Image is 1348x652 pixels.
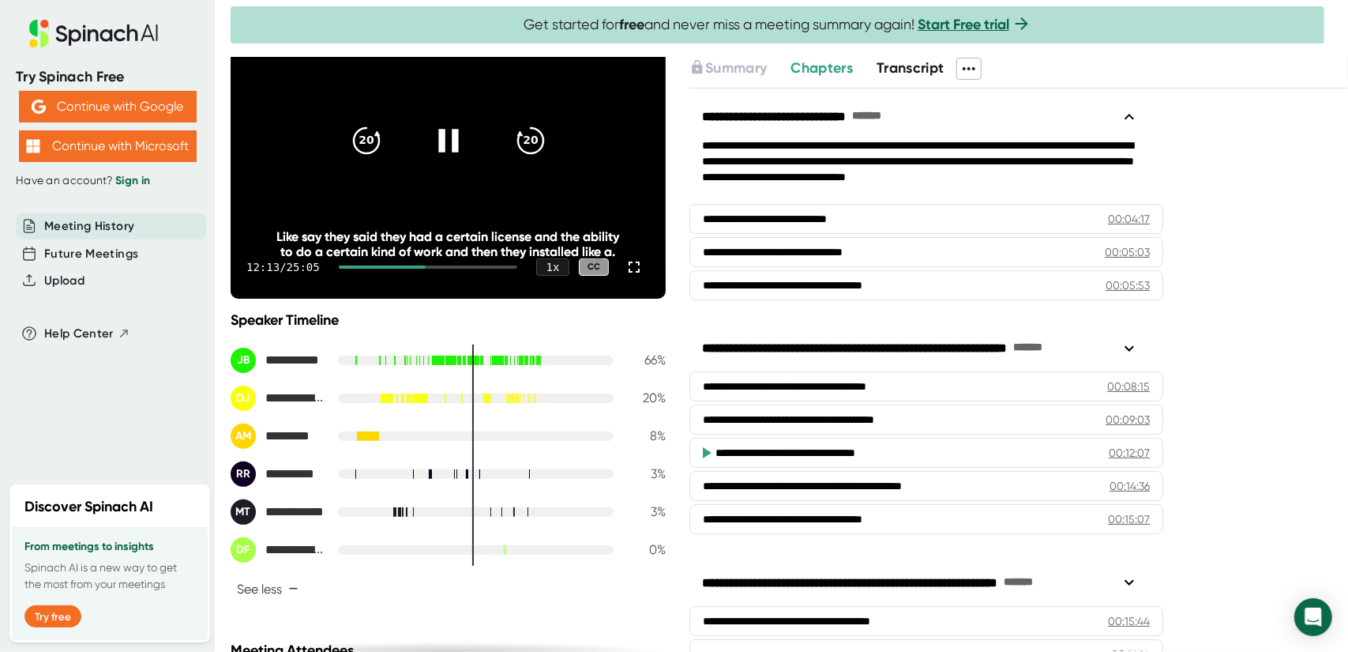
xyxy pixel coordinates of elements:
[689,58,767,79] button: Summary
[524,16,1031,34] span: Get started for and never miss a meeting summary again!
[1108,511,1150,527] div: 00:15:07
[44,245,138,263] button: Future Meetings
[626,352,666,367] div: 66 %
[1106,277,1150,293] div: 00:05:53
[19,130,197,162] button: Continue with Microsoft
[231,311,666,329] div: Speaker Timeline
[626,466,666,481] div: 3 %
[877,58,944,79] button: Transcript
[288,582,299,595] span: −
[689,58,790,80] div: Upgrade to access
[705,59,767,77] span: Summary
[1107,379,1150,394] div: 00:08:15
[231,386,325,411] div: Deanna Johnston
[579,258,609,277] div: CC
[1108,613,1150,629] div: 00:15:44
[246,261,320,273] div: 12:13 / 25:05
[274,229,622,259] div: Like say they said they had a certain license and the ability to do a certain kind of work and th...
[231,348,256,373] div: JB
[231,575,305,603] button: See less−
[1109,445,1150,461] div: 00:12:07
[44,325,114,343] span: Help Center
[626,390,666,405] div: 20 %
[626,542,666,557] div: 0 %
[1110,478,1150,494] div: 00:14:36
[231,424,256,449] div: AM
[231,386,256,411] div: DJ
[24,560,195,593] p: Spinach AI is a new way to get the most from your meetings
[19,91,197,122] button: Continue with Google
[24,541,195,553] h3: From meetings to insights
[44,325,130,343] button: Help Center
[918,16,1009,33] a: Start Free trial
[231,537,325,563] div: Dustin Ferguson
[536,258,569,276] div: 1 x
[44,272,84,290] button: Upload
[231,499,256,525] div: MT
[16,68,199,86] div: Try Spinach Free
[1108,211,1150,227] div: 00:04:17
[877,59,944,77] span: Transcript
[231,462,256,487] div: RR
[1106,412,1150,428] div: 00:09:03
[1294,598,1332,636] div: Open Intercom Messenger
[790,58,853,79] button: Chapters
[24,605,81,628] button: Try free
[1105,244,1150,260] div: 00:05:03
[231,537,256,563] div: DF
[32,100,46,114] img: Aehbyd4JwY73AAAAAElFTkSuQmCC
[790,59,853,77] span: Chapters
[16,174,199,188] div: Have an account?
[626,428,666,443] div: 8 %
[231,462,325,487] div: Rick Rojas
[115,174,150,187] a: Sign in
[626,504,666,519] div: 3 %
[24,496,153,518] h2: Discover Spinach AI
[619,16,644,33] b: free
[231,424,325,449] div: Amy Moore
[44,217,134,236] button: Meeting History
[231,348,325,373] div: Jamin Boggs
[231,499,325,525] div: Malen Tolosa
